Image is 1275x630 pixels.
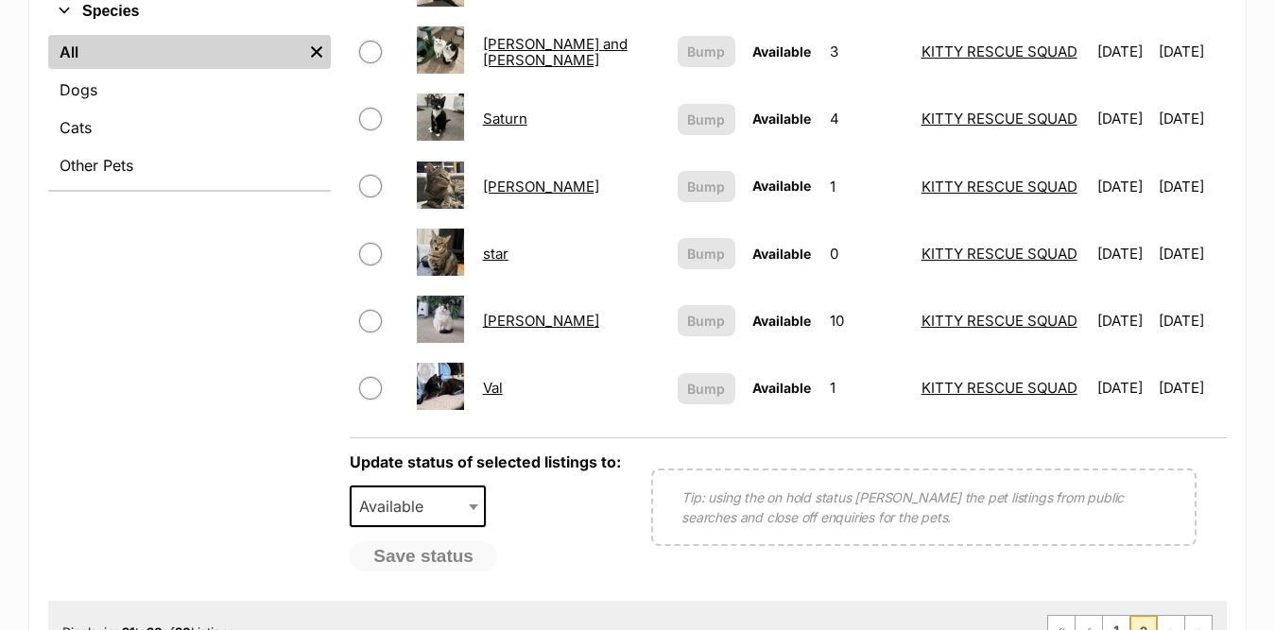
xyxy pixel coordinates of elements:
[752,246,811,262] span: Available
[822,355,912,420] td: 1
[687,42,725,61] span: Bump
[678,305,736,336] button: Bump
[822,221,912,286] td: 0
[678,171,736,202] button: Bump
[1090,355,1156,420] td: [DATE]
[48,31,331,190] div: Species
[752,380,811,396] span: Available
[922,312,1077,330] a: KITTY RESCUE SQUAD
[687,177,725,196] span: Bump
[1090,19,1156,84] td: [DATE]
[678,373,736,404] button: Bump
[822,19,912,84] td: 3
[681,487,1166,527] p: Tip: using the on hold status [PERSON_NAME] the pet listings from public searches and close off e...
[350,452,621,471] label: Update status of selected listings to:
[678,238,736,269] button: Bump
[1090,154,1156,219] td: [DATE]
[48,35,302,69] a: All
[752,111,811,127] span: Available
[752,178,811,194] span: Available
[1090,221,1156,286] td: [DATE]
[922,379,1077,397] a: KITTY RESCUE SQUAD
[483,312,599,330] a: [PERSON_NAME]
[483,35,628,69] a: [PERSON_NAME] and [PERSON_NAME]
[483,245,508,263] a: star
[1090,288,1156,353] td: [DATE]
[350,485,486,527] span: Available
[1159,86,1225,151] td: [DATE]
[822,86,912,151] td: 4
[922,178,1077,196] a: KITTY RESCUE SQUAD
[352,493,442,519] span: Available
[687,311,725,331] span: Bump
[1159,19,1225,84] td: [DATE]
[1159,154,1225,219] td: [DATE]
[922,245,1077,263] a: KITTY RESCUE SQUAD
[48,73,331,107] a: Dogs
[678,104,736,135] button: Bump
[678,36,736,67] button: Bump
[822,288,912,353] td: 10
[687,244,725,264] span: Bump
[350,541,497,571] button: Save status
[922,43,1077,60] a: KITTY RESCUE SQUAD
[1159,355,1225,420] td: [DATE]
[1159,221,1225,286] td: [DATE]
[302,35,331,69] a: Remove filter
[483,379,503,397] a: Val
[752,43,811,60] span: Available
[687,379,725,399] span: Bump
[1090,86,1156,151] td: [DATE]
[483,178,599,196] a: [PERSON_NAME]
[48,148,331,182] a: Other Pets
[48,111,331,145] a: Cats
[1159,288,1225,353] td: [DATE]
[752,313,811,329] span: Available
[483,110,527,128] a: Saturn
[922,110,1077,128] a: KITTY RESCUE SQUAD
[822,154,912,219] td: 1
[687,110,725,129] span: Bump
